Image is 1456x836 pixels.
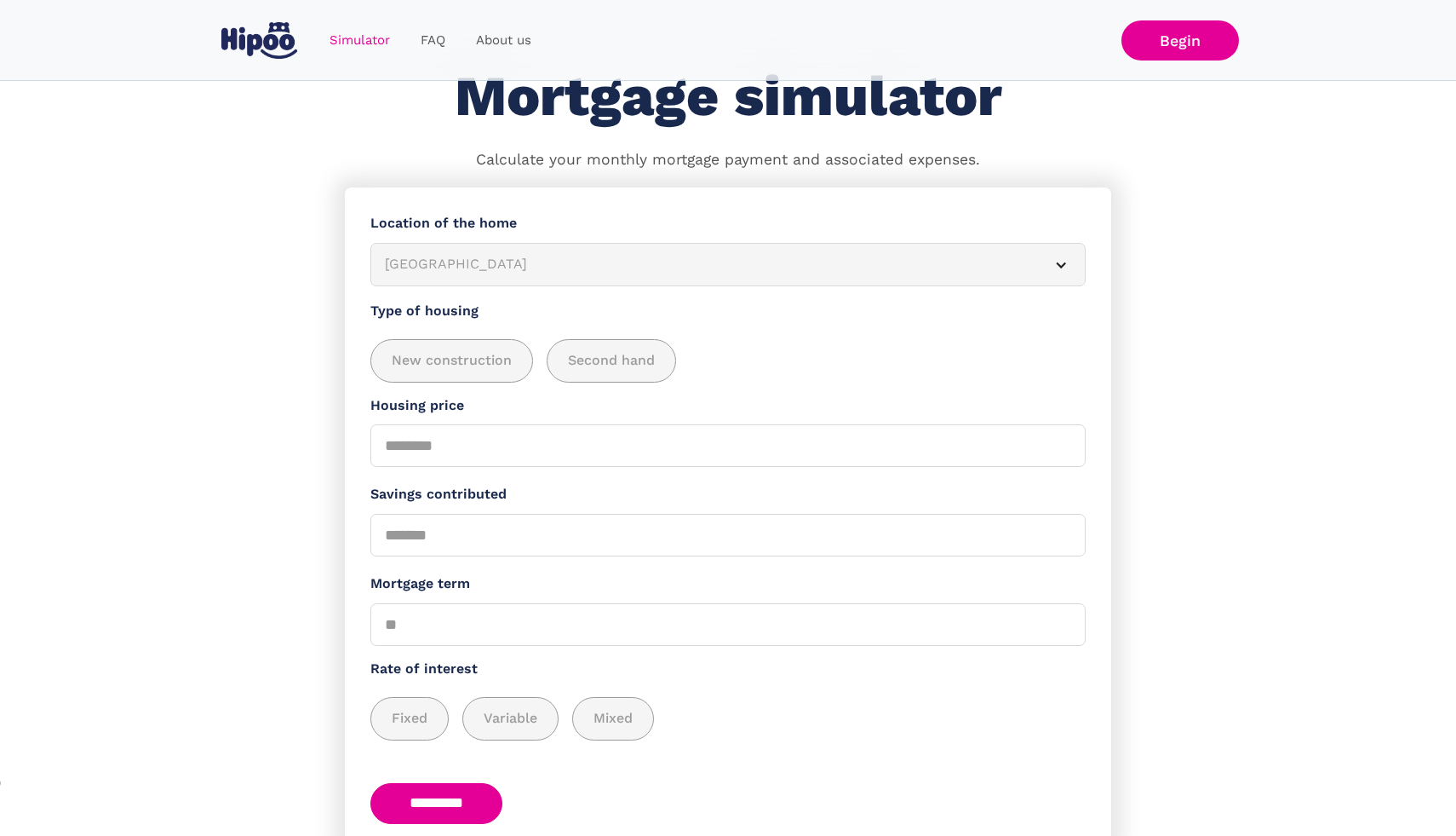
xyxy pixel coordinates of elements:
a: Begin [1121,20,1239,61]
font: Mixed [593,710,633,726]
font: [GEOGRAPHIC_DATA] [385,256,527,272]
font: Mortgage term [370,575,470,591]
font: Housing price [370,397,464,413]
font: Calculate your monthly mortgage payment and associated expenses. [476,151,980,168]
article: [GEOGRAPHIC_DATA] [370,243,1086,286]
a: About us [461,24,547,57]
font: New construction [392,352,512,368]
a: home [217,15,301,66]
div: add_description_here [370,697,1086,741]
font: Variable [484,710,537,726]
a: FAQ [405,24,461,57]
font: Type of housing [370,303,479,319]
font: Second hand [568,352,655,368]
font: Location of the home [370,215,517,231]
a: Simulator [314,24,405,57]
font: Begin [1160,31,1201,49]
font: About us [476,32,531,48]
font: Savings contributed [370,486,507,502]
div: add_description_here [370,339,1086,383]
font: Mortgage simulator [455,63,1002,129]
font: Simulator [330,32,390,48]
font: Fixed [392,710,427,726]
font: Rate of interest [370,660,478,677]
font: FAQ [421,32,445,48]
